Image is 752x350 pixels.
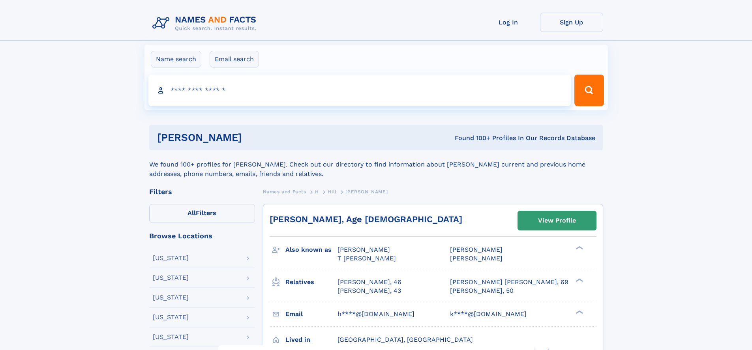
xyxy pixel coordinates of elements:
div: Found 100+ Profiles In Our Records Database [348,134,595,142]
button: Search Button [574,75,604,106]
h3: Lived in [285,333,338,346]
span: [PERSON_NAME] [338,246,390,253]
label: Name search [151,51,201,67]
div: [US_STATE] [153,294,189,301]
div: View Profile [538,211,576,230]
a: [PERSON_NAME] [PERSON_NAME], 69 [450,278,568,286]
div: [US_STATE] [153,314,189,320]
div: ❯ [574,245,583,251]
label: Email search [210,51,259,67]
a: Names and Facts [263,187,306,197]
span: All [188,209,196,217]
label: Filters [149,204,255,223]
span: H [315,189,319,195]
div: We found 100+ profiles for [PERSON_NAME]. Check out our directory to find information about [PERS... [149,150,603,179]
span: [PERSON_NAME] [450,246,503,253]
img: Logo Names and Facts [149,13,263,34]
h3: Also known as [285,243,338,256]
a: Hill [328,187,336,197]
span: [PERSON_NAME] [450,255,503,262]
span: Hill [328,189,336,195]
a: [PERSON_NAME], 50 [450,286,514,295]
h3: Email [285,307,338,321]
h3: Relatives [285,275,338,289]
a: [PERSON_NAME], 43 [338,286,401,295]
div: [US_STATE] [153,255,189,261]
input: search input [148,75,571,106]
a: Log In [477,13,540,32]
span: [PERSON_NAME] [345,189,388,195]
div: ❯ [574,309,583,314]
a: Sign Up [540,13,603,32]
a: [PERSON_NAME], 46 [338,278,401,286]
a: [PERSON_NAME], Age [DEMOGRAPHIC_DATA] [270,214,462,224]
div: [US_STATE] [153,275,189,281]
span: [GEOGRAPHIC_DATA], [GEOGRAPHIC_DATA] [338,336,473,343]
div: [US_STATE] [153,334,189,340]
a: H [315,187,319,197]
div: Browse Locations [149,232,255,240]
h1: [PERSON_NAME] [157,133,349,142]
span: T [PERSON_NAME] [338,255,396,262]
div: ❯ [574,277,583,283]
a: View Profile [518,211,596,230]
div: Filters [149,188,255,195]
